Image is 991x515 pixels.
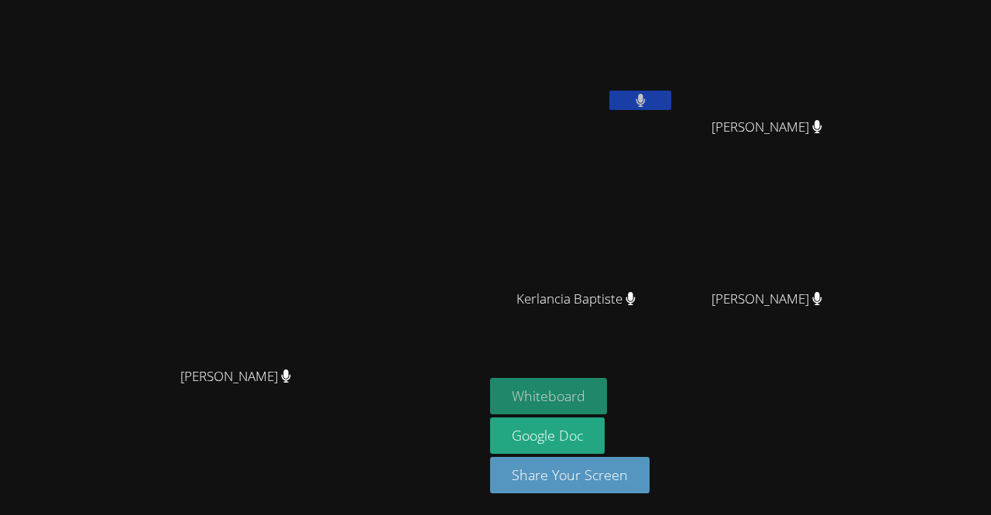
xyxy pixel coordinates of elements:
[516,288,636,311] span: Kerlancia Baptiste
[180,366,291,388] span: [PERSON_NAME]
[490,417,605,454] a: Google Doc
[712,288,822,311] span: [PERSON_NAME]
[490,378,607,414] button: Whiteboard
[490,457,650,493] button: Share Your Screen
[712,116,822,139] span: [PERSON_NAME]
